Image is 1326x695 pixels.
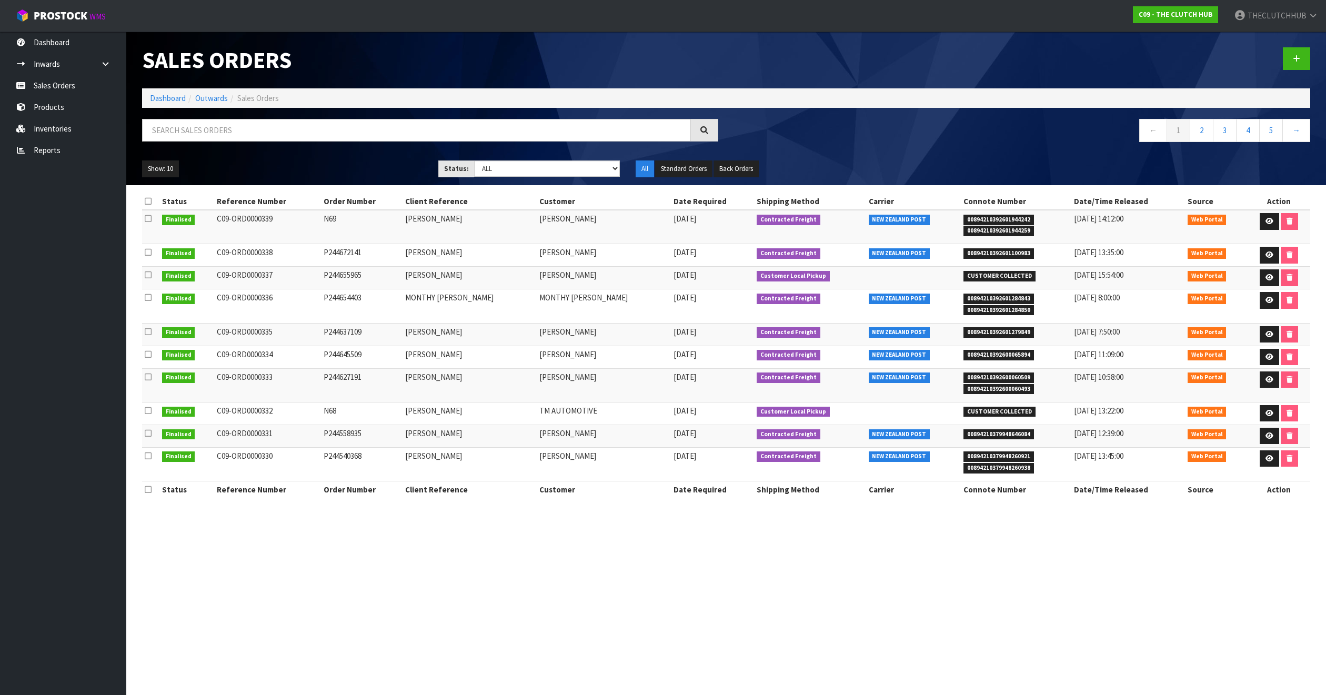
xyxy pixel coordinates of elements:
th: Shipping Method [754,481,866,498]
td: P244645509 [321,346,403,368]
span: Contracted Freight [757,451,820,462]
th: Client Reference [403,481,537,498]
span: CUSTOMER COLLECTED [963,407,1036,417]
span: Contracted Freight [757,294,820,304]
span: Contracted Freight [757,372,820,383]
span: 00894210379948646084 [963,429,1034,440]
td: MONTHY [PERSON_NAME] [537,289,671,323]
td: [PERSON_NAME] [537,368,671,402]
td: [PERSON_NAME] [537,323,671,346]
h1: Sales Orders [142,47,718,73]
th: Date Required [671,193,755,210]
span: 00894210392601944259 [963,226,1034,236]
strong: C09 - THE CLUTCH HUB [1139,10,1212,19]
td: C09-ORD0000338 [214,244,321,267]
td: [PERSON_NAME] [537,244,671,267]
th: Date Required [671,481,755,498]
a: ← [1139,119,1167,142]
a: 1 [1167,119,1190,142]
td: [PERSON_NAME] [403,368,537,402]
a: 3 [1213,119,1237,142]
span: Customer Local Pickup [757,271,830,281]
span: [DATE] [674,293,696,303]
span: [DATE] 7:50:00 [1074,327,1120,337]
span: Finalised [162,429,195,440]
small: WMS [89,12,106,22]
span: Finalised [162,215,195,225]
span: Web Portal [1188,372,1227,383]
span: Finalised [162,372,195,383]
span: Finalised [162,327,195,338]
span: [DATE] [674,247,696,257]
span: Finalised [162,350,195,360]
td: MONTHY [PERSON_NAME] [403,289,537,323]
button: Standard Orders [655,160,712,177]
span: 00894210392601279849 [963,327,1034,338]
span: [DATE] 11:09:00 [1074,349,1123,359]
span: NEW ZEALAND POST [869,451,930,462]
span: NEW ZEALAND POST [869,248,930,259]
th: Carrier [866,193,961,210]
td: [PERSON_NAME] [537,267,671,289]
span: [DATE] [674,428,696,438]
th: Source [1185,193,1248,210]
span: NEW ZEALAND POST [869,372,930,383]
th: Client Reference [403,193,537,210]
span: [DATE] [674,451,696,461]
span: [DATE] [674,406,696,416]
td: TM AUTOMOTIVE [537,402,671,425]
td: [PERSON_NAME] [403,210,537,244]
td: [PERSON_NAME] [403,447,537,481]
th: Reference Number [214,193,321,210]
td: P244627191 [321,368,403,402]
span: Finalised [162,407,195,417]
span: [DATE] [674,349,696,359]
td: C09-ORD0000336 [214,289,321,323]
th: Connote Number [961,193,1071,210]
td: [PERSON_NAME] [403,267,537,289]
input: Search sales orders [142,119,691,142]
td: [PERSON_NAME] [403,244,537,267]
td: P244655965 [321,267,403,289]
td: [PERSON_NAME] [403,323,537,346]
span: [DATE] 14:12:00 [1074,214,1123,224]
span: [DATE] 13:22:00 [1074,406,1123,416]
a: 4 [1236,119,1260,142]
th: Action [1248,193,1310,210]
button: All [636,160,654,177]
td: [PERSON_NAME] [537,210,671,244]
span: [DATE] [674,327,696,337]
td: C09-ORD0000339 [214,210,321,244]
span: Contracted Freight [757,248,820,259]
span: Finalised [162,294,195,304]
th: Order Number [321,481,403,498]
th: Reference Number [214,481,321,498]
th: Date/Time Released [1071,481,1185,498]
span: 00894210392601944242 [963,215,1034,225]
th: Source [1185,481,1248,498]
span: CUSTOMER COLLECTED [963,271,1036,281]
a: 2 [1190,119,1213,142]
a: Dashboard [150,93,186,103]
span: 00894210392601100983 [963,248,1034,259]
button: Back Orders [714,160,759,177]
td: C09-ORD0000333 [214,368,321,402]
th: Status [159,481,214,498]
span: [DATE] 13:45:00 [1074,451,1123,461]
span: [DATE] 13:35:00 [1074,247,1123,257]
span: Web Portal [1188,451,1227,462]
th: Carrier [866,481,961,498]
a: → [1282,119,1310,142]
td: [PERSON_NAME] [403,425,537,447]
th: Order Number [321,193,403,210]
span: ProStock [34,9,87,23]
th: Customer [537,481,671,498]
td: P244558935 [321,425,403,447]
a: 5 [1259,119,1283,142]
span: Web Portal [1188,327,1227,338]
span: NEW ZEALAND POST [869,429,930,440]
span: [DATE] [674,214,696,224]
span: Finalised [162,271,195,281]
td: C09-ORD0000335 [214,323,321,346]
nav: Page navigation [734,119,1310,145]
